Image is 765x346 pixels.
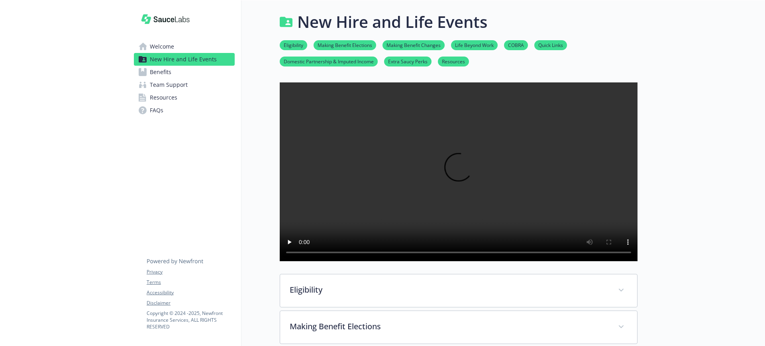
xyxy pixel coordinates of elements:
a: Making Benefit Elections [314,41,376,49]
a: Team Support [134,78,235,91]
p: Copyright © 2024 - 2025 , Newfront Insurance Services, ALL RIGHTS RESERVED [147,310,234,330]
a: Privacy [147,268,234,276]
p: Making Benefit Elections [290,321,608,332]
a: Extra Saucy Perks [384,57,432,65]
a: Accessibility [147,289,234,296]
span: Resources [150,91,177,104]
a: Making Benefit Changes [382,41,445,49]
a: Quick Links [534,41,567,49]
a: Terms [147,279,234,286]
a: FAQs [134,104,235,117]
a: Benefits [134,66,235,78]
a: Welcome [134,40,235,53]
a: Disclaimer [147,299,234,307]
span: FAQs [150,104,163,117]
span: Welcome [150,40,174,53]
a: Resources [438,57,469,65]
a: Resources [134,91,235,104]
a: Life Beyond Work [451,41,498,49]
p: Eligibility [290,284,608,296]
a: COBRA [504,41,528,49]
h1: New Hire and Life Events [297,10,487,34]
span: Team Support [150,78,188,91]
div: Eligibility [280,274,637,307]
span: New Hire and Life Events [150,53,217,66]
a: Domestic Partnership & Imputed Income [280,57,378,65]
a: New Hire and Life Events [134,53,235,66]
div: Making Benefit Elections [280,311,637,344]
a: Eligibility [280,41,307,49]
span: Benefits [150,66,171,78]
